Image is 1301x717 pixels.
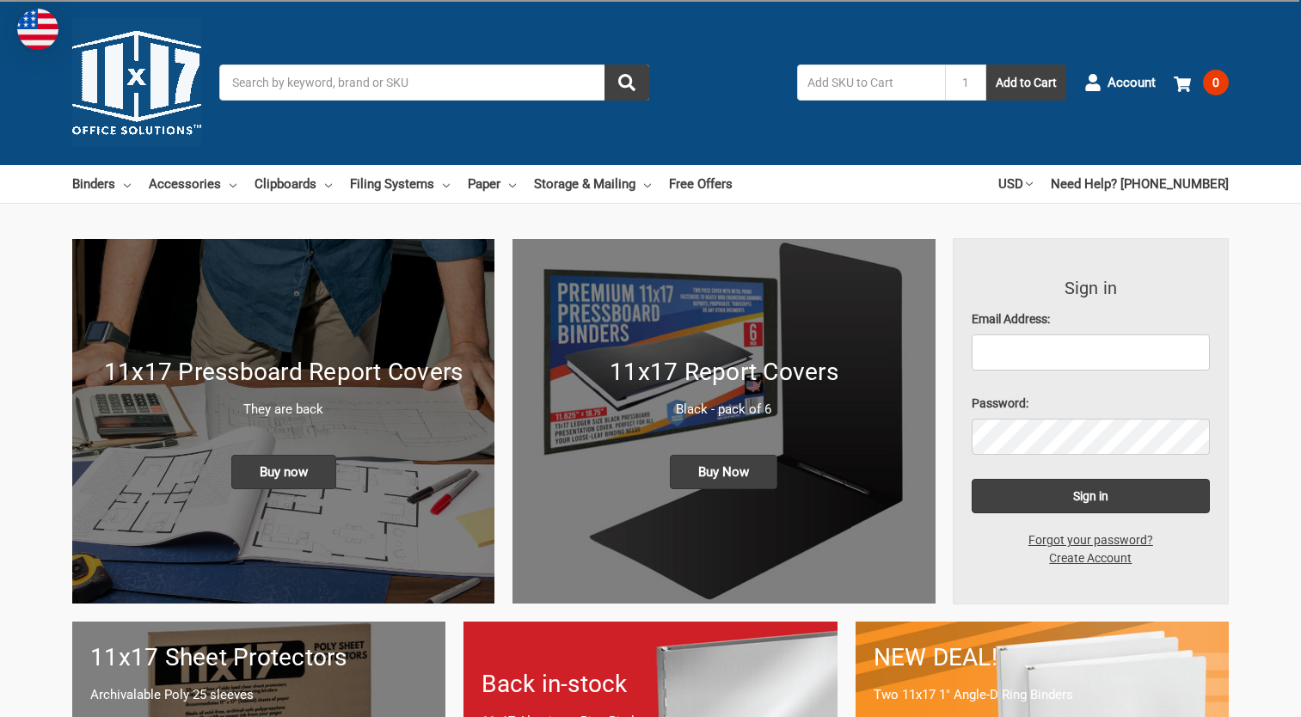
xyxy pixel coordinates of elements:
[1084,60,1156,105] a: Account
[90,685,427,705] p: Archivalable Poly 25 sleeves
[972,479,1211,513] input: Sign in
[972,310,1211,328] label: Email Address:
[1203,70,1229,95] span: 0
[512,239,935,604] a: 11x17 Report Covers 11x17 Report Covers Black - pack of 6 Buy Now
[1019,531,1163,549] a: Forgot your password?
[1040,549,1141,567] a: Create Account
[534,165,651,203] a: Storage & Mailing
[1174,60,1229,105] a: 0
[468,165,516,203] a: Paper
[986,64,1066,101] button: Add to Cart
[350,165,450,203] a: Filing Systems
[219,64,649,101] input: Search by keyword, brand or SKU
[531,354,917,390] h1: 11x17 Report Covers
[90,354,476,390] h1: 11x17 Pressboard Report Covers
[512,239,935,604] img: 11x17 Report Covers
[669,165,733,203] a: Free Offers
[90,400,476,420] p: They are back
[482,666,819,702] h1: Back in-stock
[874,640,1211,676] h1: NEW DEAL!
[72,239,494,604] img: New 11x17 Pressboard Binders
[1108,73,1156,93] span: Account
[531,400,917,420] p: Black - pack of 6
[231,455,336,489] span: Buy now
[255,165,332,203] a: Clipboards
[72,239,494,604] a: New 11x17 Pressboard Binders 11x17 Pressboard Report Covers They are back Buy now
[972,275,1211,301] h3: Sign in
[874,685,1211,705] p: Two 11x17 1" Angle-D Ring Binders
[149,165,236,203] a: Accessories
[972,395,1211,413] label: Password:
[90,640,427,676] h1: 11x17 Sheet Protectors
[1051,165,1229,203] a: Need Help? [PHONE_NUMBER]
[72,165,131,203] a: Binders
[998,165,1033,203] a: USD
[797,64,945,101] input: Add SKU to Cart
[72,18,201,147] img: 11x17.com
[17,9,58,50] img: duty and tax information for United States
[670,455,777,489] span: Buy Now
